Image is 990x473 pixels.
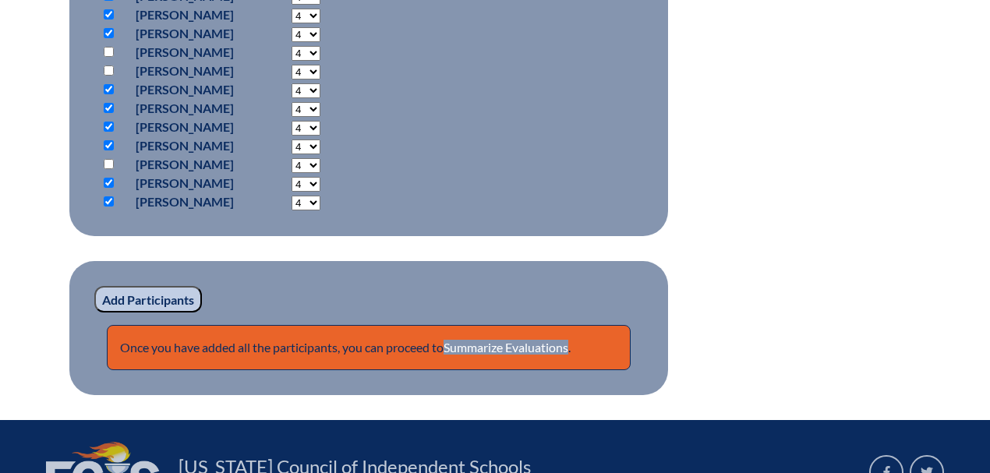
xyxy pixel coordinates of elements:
[107,325,631,370] p: Once you have added all the participants, you can proceed to .
[136,5,234,24] p: [PERSON_NAME]
[136,43,234,62] p: [PERSON_NAME]
[444,340,568,355] a: Summarize Evaluations
[136,80,234,99] p: [PERSON_NAME]
[136,24,234,43] p: [PERSON_NAME]
[136,192,234,211] p: [PERSON_NAME]
[136,136,234,155] p: [PERSON_NAME]
[136,155,234,174] p: [PERSON_NAME]
[136,118,234,136] p: [PERSON_NAME]
[136,99,234,118] p: [PERSON_NAME]
[136,174,234,192] p: [PERSON_NAME]
[136,62,234,80] p: [PERSON_NAME]
[94,286,202,312] input: Add Participants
